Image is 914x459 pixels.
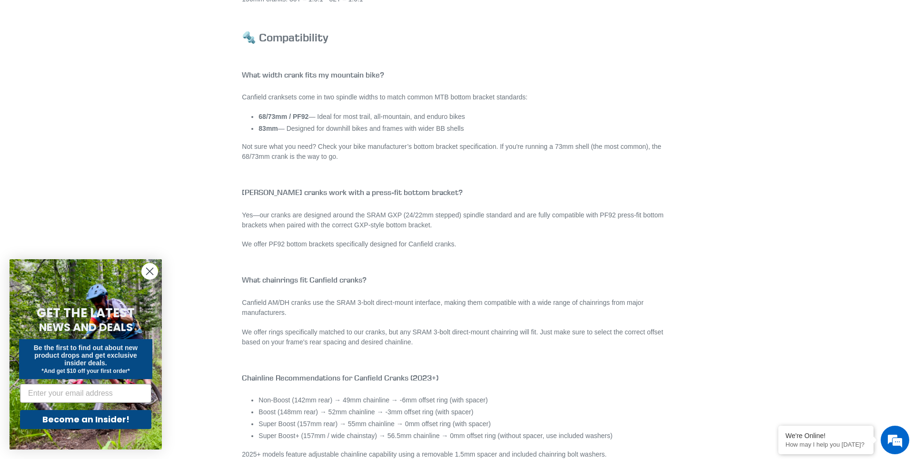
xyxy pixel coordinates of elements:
[242,210,672,230] p: Yes—our cranks are designed around the SRAM GXP (24/22mm stepped) spindle standard and are fully ...
[258,112,672,122] li: — Ideal for most trail, all-mountain, and enduro bikes
[242,275,672,284] h4: What chainrings fit Canfield cranks?
[258,125,278,132] strong: 83mm
[242,239,672,249] p: We offer PF92 bottom brackets specifically designed for Canfield cranks.
[5,260,181,293] textarea: Type your message and hit 'Enter'
[242,30,672,44] h3: 🔩 Compatibility
[785,432,866,439] div: We're Online!
[41,368,129,374] span: *And get $10 off your first order*
[20,410,151,429] button: Become an Insider!
[258,407,672,417] li: Boost (148mm rear) → 52mm chainline → -3mm offset ring (with spacer)
[242,298,672,318] p: Canfield AM/DH cranks use the SRAM 3-bolt direct-mount interface, making them compatible with a w...
[258,431,672,441] li: Super Boost+ (157mm / wide chainstay) → 56.5mm chainline → 0mm offset ring (without spacer, use i...
[242,142,672,162] p: Not sure what you need? Check your bike manufacturer’s bottom bracket specification. If you're ru...
[30,48,54,71] img: d_696896380_company_1647369064580_696896380
[258,419,672,429] li: Super Boost (157mm rear) → 55mm chainline → 0mm offset ring (with spacer)
[258,113,308,120] strong: 68/73mm / PF92
[10,52,25,67] div: Navigation go back
[20,384,151,403] input: Enter your email address
[785,441,866,448] p: How may I help you today?
[242,70,672,79] h4: What width crank fits my mountain bike?
[39,320,133,335] span: NEWS AND DEALS
[242,188,672,197] h4: [PERSON_NAME] cranks work with a press-fit bottom bracket?
[64,53,174,66] div: Chat with us now
[242,373,672,382] h4: Chainline Recommendations for Canfield Cranks (2023+)
[156,5,179,28] div: Minimize live chat window
[37,304,135,322] span: GET THE LATEST
[242,327,672,347] p: We offer rings specifically matched to our cranks, but any SRAM 3-bolt direct-mount chainring wil...
[258,395,672,405] li: Non-Boost (142mm rear) → 49mm chainline → -6mm offset ring (with spacer)
[141,263,158,280] button: Close dialog
[34,344,138,367] span: Be the first to find out about new product drops and get exclusive insider deals.
[242,92,672,102] p: Canfield cranksets come in two spindle widths to match common MTB bottom bracket standards:
[55,120,131,216] span: We're online!
[258,124,672,134] li: — Designed for downhill bikes and frames with wider BB shells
